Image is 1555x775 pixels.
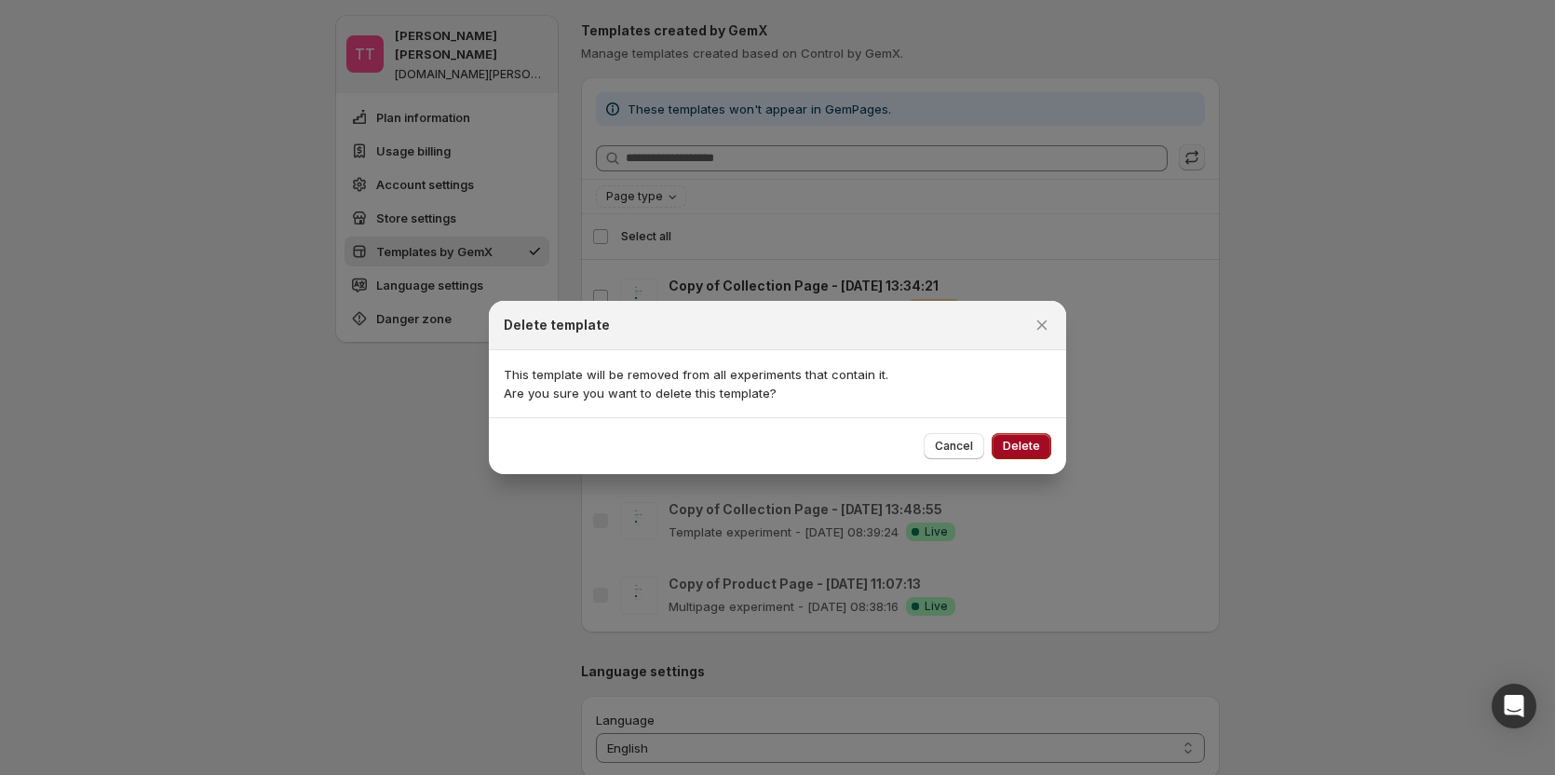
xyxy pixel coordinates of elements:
[1492,684,1536,728] div: Open Intercom Messenger
[992,433,1051,459] button: Delete
[504,365,1051,384] p: This template will be removed from all experiments that contain it.
[504,384,1051,402] p: Are you sure you want to delete this template?
[504,316,610,334] h2: Delete template
[1003,439,1040,454] span: Delete
[924,433,984,459] button: Cancel
[935,439,973,454] span: Cancel
[1029,312,1055,338] button: Close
